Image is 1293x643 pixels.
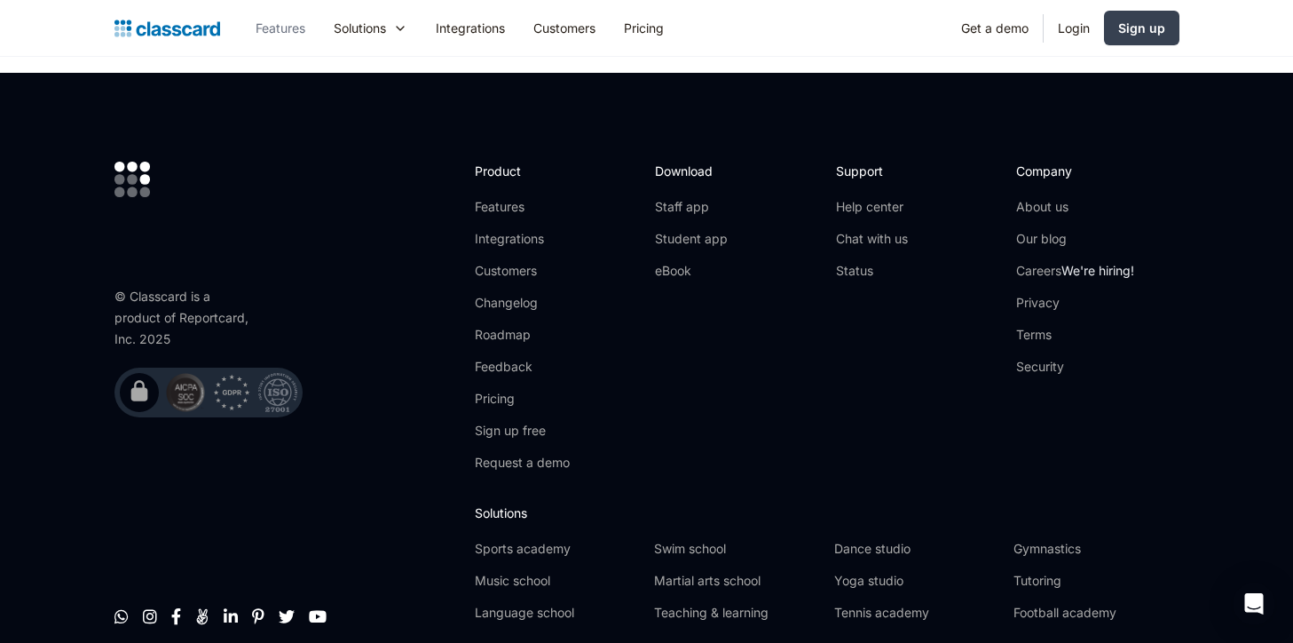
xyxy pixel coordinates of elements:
a: Pricing [475,390,570,408]
a: Login [1044,8,1104,48]
a: Tennis academy [834,604,999,622]
a: Yoga studio [834,572,999,590]
a: Integrations [422,8,519,48]
a: About us [1016,198,1134,216]
a: eBook [655,262,728,280]
a: Customers [475,262,570,280]
a: Language school [475,604,640,622]
div: Solutions [334,19,386,37]
a: Customers [519,8,610,48]
a: Privacy [1016,294,1134,312]
a:  [224,607,238,625]
a: Staff app [655,198,728,216]
a: Request a demo [475,454,570,472]
a: Feedback [475,358,570,376]
h2: Solutions [475,504,1179,522]
a: Football academy [1013,604,1179,622]
a:  [279,607,295,625]
a: Swim school [654,540,819,558]
h2: Company [1016,162,1134,180]
a: Martial arts school [654,572,819,590]
div: Open Intercom Messenger [1233,583,1275,625]
a: CareersWe're hiring! [1016,262,1134,280]
a:  [143,607,157,625]
h2: Product [475,162,570,180]
div: Solutions [319,8,422,48]
a: Dance studio [834,540,999,558]
a: Chat with us [836,230,908,248]
a: Student app [655,230,728,248]
a: Integrations [475,230,570,248]
div: © Classcard is a product of Reportcard, Inc. 2025 [114,286,256,350]
h2: Download [655,162,728,180]
a: Pricing [610,8,678,48]
a: Music school [475,572,640,590]
a:  [195,607,209,625]
a: Features [241,8,319,48]
a: Sign up free [475,422,570,440]
a: Security [1016,358,1134,376]
a: Teaching & learning [654,604,819,622]
a:  [171,607,181,625]
div: Sign up [1118,19,1165,37]
h2: Support [836,162,908,180]
a: home [114,16,220,41]
a: Help center [836,198,908,216]
a:  [114,607,129,625]
span: We're hiring! [1061,263,1134,278]
a: Status [836,262,908,280]
a: Features [475,198,570,216]
a:  [309,607,327,625]
a: Changelog [475,294,570,312]
a: Terms [1016,326,1134,344]
a: Tutoring [1013,572,1179,590]
a: Get a demo [947,8,1043,48]
a:  [252,607,264,625]
a: Sports academy [475,540,640,558]
a: Roadmap [475,326,570,344]
a: Gymnastics [1013,540,1179,558]
a: Sign up [1104,11,1179,45]
a: Our blog [1016,230,1134,248]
